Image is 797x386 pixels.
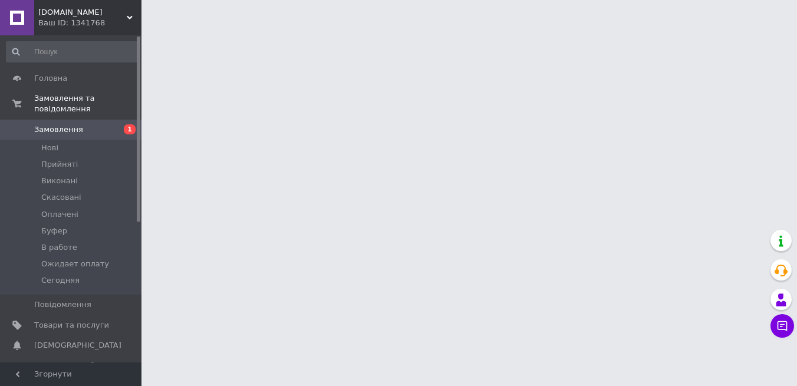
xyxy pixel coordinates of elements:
span: Gogo.com.ua [38,7,127,18]
span: Показники роботи компанії [34,360,109,381]
span: Скасовані [41,192,81,203]
span: Нові [41,143,58,153]
input: Пошук [6,41,139,62]
span: Головна [34,73,67,84]
div: Ваш ID: 1341768 [38,18,141,28]
span: Замовлення [34,124,83,135]
span: Буфер [41,226,67,236]
span: Сегодняя [41,275,80,286]
span: [DEMOGRAPHIC_DATA] [34,340,121,351]
button: Чат з покупцем [770,314,794,338]
span: Ожидает оплату [41,259,109,269]
span: Прийняті [41,159,78,170]
span: Повідомлення [34,299,91,310]
span: В работе [41,242,77,253]
span: 1 [124,124,136,134]
span: Замовлення та повідомлення [34,93,141,114]
span: Виконані [41,176,78,186]
span: Товари та послуги [34,320,109,331]
span: Оплачені [41,209,78,220]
